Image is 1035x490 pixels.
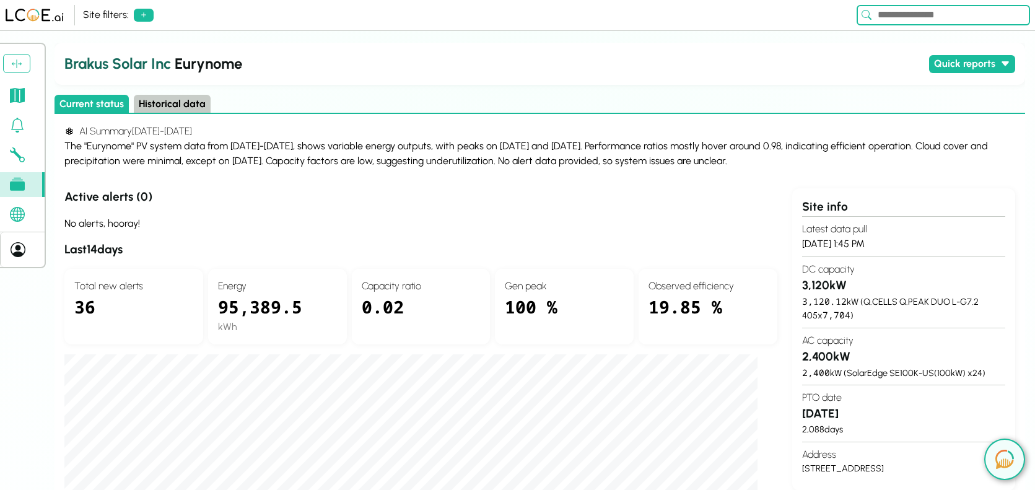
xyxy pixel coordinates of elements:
button: Historical data [134,95,211,113]
h4: AC capacity [802,333,1005,348]
h4: Energy [218,279,337,294]
h4: Address [802,447,1005,462]
img: open chat [995,450,1014,469]
div: Site info [802,198,1005,216]
div: Site filters: [83,7,129,22]
h4: Observed efficiency [649,279,767,294]
span: 2,400 [802,367,830,378]
div: kW ( Q.CELLS Q.PEAK DUO L-G7.2 405 x ) [802,295,1005,323]
div: [STREET_ADDRESS] [802,462,992,476]
div: The "Eurynome" PV system data from [DATE]-[DATE], shows variable energy outputs, with peaks on [D... [64,139,1015,168]
span: Brakus Solar Inc [64,55,171,72]
div: 95,389.5 [218,294,337,320]
span: 7,704 [823,309,850,321]
h3: [DATE] [802,405,1005,423]
h3: 3,120 kW [802,277,1005,295]
section: [DATE] 1:45 PM [802,216,1005,256]
h3: Active alerts ( 0 ) [64,188,777,206]
div: kW ( SolarEdge SE100K-US ( 100 kW) x ) [802,366,1005,380]
div: No alerts, hooray! [64,216,777,231]
div: 2,088 days [802,423,1005,437]
h4: Latest data pull [802,222,1005,237]
div: 0.02 [362,294,481,335]
img: LCOE.ai [5,8,64,22]
h2: Eurynome [64,53,924,75]
h3: Last 14 days [64,241,777,259]
span: 3,120.12 [802,295,847,307]
h4: PTO date [802,390,1005,405]
h4: Gen peak [505,279,624,294]
h4: AI Summary [DATE] - [DATE] [64,124,1015,139]
h4: DC capacity [802,262,1005,277]
div: 36 [74,294,193,335]
h4: Capacity ratio [362,279,481,294]
span: 24 [972,367,982,378]
h4: Total new alerts [74,279,193,294]
div: 19.85 % [649,294,767,335]
div: kWh [218,320,337,335]
div: 100 % [505,294,624,335]
div: Select page state [55,95,1025,114]
button: Current status [55,95,129,113]
h3: 2,400 kW [802,348,1005,366]
button: Quick reports [929,55,1015,73]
